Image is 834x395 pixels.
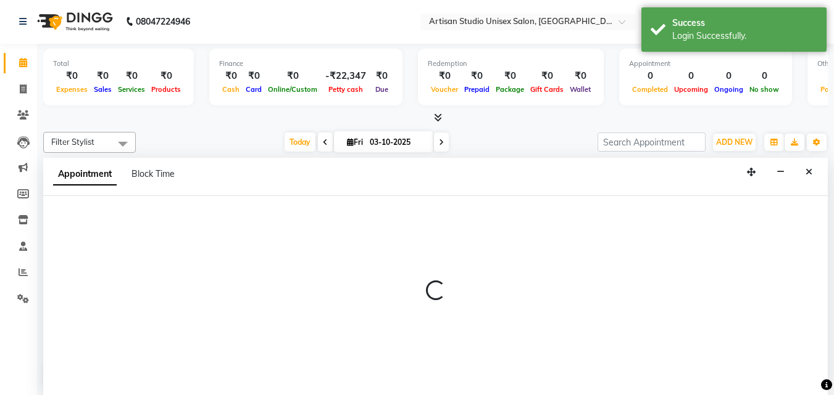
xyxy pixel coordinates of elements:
[567,85,594,94] span: Wallet
[325,85,366,94] span: Petty cash
[136,4,190,39] b: 08047224946
[629,69,671,83] div: 0
[91,85,115,94] span: Sales
[372,85,391,94] span: Due
[53,69,91,83] div: ₹0
[493,69,527,83] div: ₹0
[285,132,315,152] span: Today
[527,85,567,94] span: Gift Cards
[800,163,818,182] button: Close
[428,85,461,94] span: Voucher
[428,59,594,69] div: Redemption
[320,69,371,83] div: -₹22,347
[371,69,393,83] div: ₹0
[428,69,461,83] div: ₹0
[31,4,116,39] img: logo
[629,59,782,69] div: Appointment
[219,59,393,69] div: Finance
[53,163,117,185] span: Appointment
[716,137,753,147] span: ADD NEW
[115,69,148,83] div: ₹0
[265,69,320,83] div: ₹0
[219,85,243,94] span: Cash
[598,132,706,152] input: Search Appointment
[527,69,567,83] div: ₹0
[711,69,746,83] div: 0
[713,134,756,151] button: ADD NEW
[243,85,265,94] span: Card
[265,85,320,94] span: Online/Custom
[219,69,243,83] div: ₹0
[148,69,184,83] div: ₹0
[461,69,493,83] div: ₹0
[567,69,594,83] div: ₹0
[672,30,817,43] div: Login Successfully.
[51,137,94,147] span: Filter Stylist
[53,59,184,69] div: Total
[131,168,175,179] span: Block Time
[344,137,366,147] span: Fri
[629,85,671,94] span: Completed
[148,85,184,94] span: Products
[672,17,817,30] div: Success
[746,85,782,94] span: No show
[671,69,711,83] div: 0
[53,85,91,94] span: Expenses
[366,133,428,152] input: 2025-10-03
[711,85,746,94] span: Ongoing
[115,85,148,94] span: Services
[91,69,115,83] div: ₹0
[493,85,527,94] span: Package
[746,69,782,83] div: 0
[243,69,265,83] div: ₹0
[671,85,711,94] span: Upcoming
[461,85,493,94] span: Prepaid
